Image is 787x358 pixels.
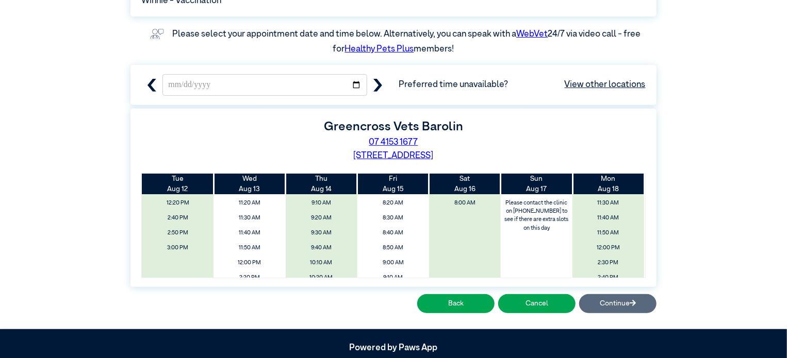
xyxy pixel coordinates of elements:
[286,174,357,195] th: Aug 14
[360,257,426,269] span: 9:00 AM
[345,45,414,54] a: Healthy Pets Plus
[217,271,282,284] span: 2:20 PM
[360,212,426,225] span: 8:30 AM
[576,197,641,210] span: 11:30 AM
[214,174,285,195] th: Aug 13
[217,197,282,210] span: 11:20 AM
[357,174,429,195] th: Aug 15
[145,242,210,254] span: 3:00 PM
[360,227,426,240] span: 8:40 AM
[369,138,418,147] a: 07 4153 1677
[172,30,642,54] label: Please select your appointment date and time below. Alternatively, you can speak with a 24/7 via ...
[502,197,572,235] label: Please contact the clinic on [PHONE_NUMBER] to see if there are extra slots on this day
[288,257,354,269] span: 10:10 AM
[360,197,426,210] span: 8:20 AM
[360,242,426,254] span: 8:50 AM
[288,197,354,210] span: 9:10 AM
[288,212,354,225] span: 9:20 AM
[288,227,354,240] span: 9:30 AM
[576,212,641,225] span: 11:40 AM
[288,271,354,284] span: 10:20 AM
[354,151,434,160] a: [STREET_ADDRESS]
[572,174,644,195] th: Aug 18
[429,174,501,195] th: Aug 16
[145,197,210,210] span: 12:20 PM
[130,343,657,353] h5: Powered by Paws App
[324,121,463,133] label: Greencross Vets Barolin
[501,174,572,195] th: Aug 17
[576,257,641,269] span: 2:30 PM
[516,30,548,39] a: WebVet
[142,174,214,195] th: Aug 12
[217,242,282,254] span: 11:50 AM
[360,271,426,284] span: 9:10 AM
[576,271,641,284] span: 2:40 PM
[145,227,210,240] span: 2:50 PM
[399,78,646,92] span: Preferred time unavailable?
[217,257,282,269] span: 12:00 PM
[417,294,495,313] button: Back
[576,242,641,254] span: 12:00 PM
[576,227,641,240] span: 11:50 AM
[145,212,210,225] span: 2:40 PM
[146,25,168,43] img: vet
[432,197,498,210] span: 8:00 AM
[217,212,282,225] span: 11:30 AM
[288,242,354,254] span: 9:40 AM
[565,78,646,92] a: View other locations
[498,294,576,313] button: Cancel
[217,227,282,240] span: 11:40 AM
